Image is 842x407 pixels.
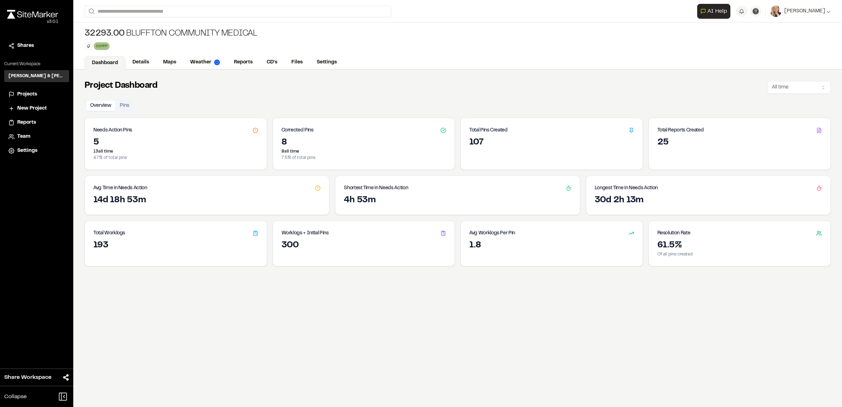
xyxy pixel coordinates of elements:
span: Reports [17,119,36,127]
div: 193 [93,240,258,251]
button: Overview [86,100,116,111]
h3: Total Worklogs [93,229,125,237]
button: [PERSON_NAME] [770,6,831,17]
div: 300 [281,240,446,251]
span: [PERSON_NAME] [784,7,825,15]
h3: Worklogs + Initial Pins [281,229,329,237]
div: 1.8 [469,240,634,251]
div: 4h 53m [344,195,571,206]
h3: Resolution Rate [657,229,691,237]
span: New Project [17,105,47,112]
h3: Avg Time in Needs Action [93,184,147,192]
h3: Needs Action Pins [93,127,132,134]
p: Current Workspace [4,61,69,67]
h3: Total Reports Created [657,127,704,134]
div: Bluffton Community Medical [85,28,257,39]
a: Projects [8,91,65,98]
a: Dashboard [85,56,125,70]
a: Weather [183,56,227,69]
p: Of all pins created [657,251,822,258]
span: AI Help [707,7,727,16]
button: Open AI Assistant [697,4,730,19]
div: 107 [469,137,634,148]
div: 8 [281,137,446,148]
div: SWPPP [94,42,110,50]
a: Reports [227,56,260,69]
span: Settings [17,147,37,155]
img: precipai.png [214,60,220,65]
button: Search [85,6,97,17]
h3: Total Pins Created [469,127,508,134]
a: Settings [310,56,344,69]
p: 7.5 % of total pins [281,155,446,161]
span: Projects [17,91,37,98]
span: Share Workspace [4,373,51,382]
div: Oh geez...please don't... [7,19,58,25]
button: Pins [116,100,134,111]
div: 14d 18h 53m [93,195,321,206]
h3: Longest Time in Needs Action [595,184,658,192]
p: 8 all time [281,148,446,155]
p: 4.7 % of total pins [93,155,258,161]
h2: Project Dashboard [85,80,157,92]
div: 25 [657,137,822,148]
p: 13 all time [93,148,258,155]
span: Shares [17,42,34,50]
h3: Corrected Pins [281,127,314,134]
a: Settings [8,147,65,155]
a: Maps [156,56,183,69]
span: Team [17,133,30,141]
span: 32293.00 [85,28,125,39]
div: Open AI Assistant [697,4,733,19]
div: 5 [93,137,258,148]
a: Reports [8,119,65,127]
h3: Avg Worklogs Per Pin [469,229,515,237]
a: Team [8,133,65,141]
a: Files [284,56,310,69]
span: Collapse [4,393,27,401]
h3: [PERSON_NAME] & [PERSON_NAME] Inc. [8,73,65,79]
a: CD's [260,56,284,69]
img: rebrand.png [7,10,58,19]
div: 30d 2h 13m [595,195,822,206]
a: Shares [8,42,65,50]
div: 61.5% [657,240,822,251]
a: Details [125,56,156,69]
a: New Project [8,105,65,112]
button: Edit Tags [85,42,92,50]
img: User [770,6,781,17]
h3: Shortest Time in Needs Action [344,184,408,192]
